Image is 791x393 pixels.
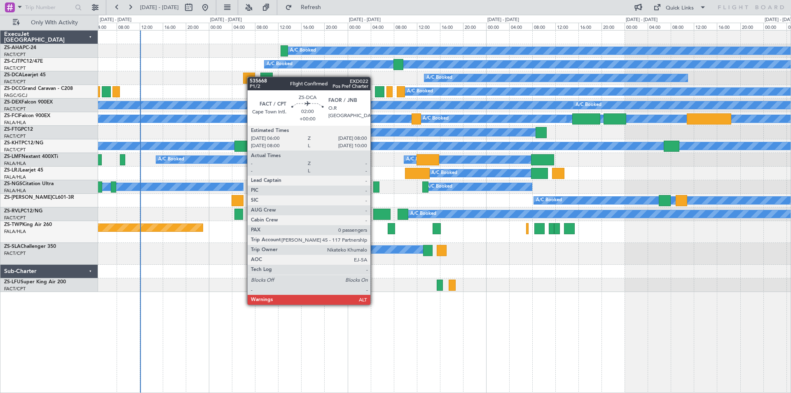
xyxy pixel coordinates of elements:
[255,23,278,30] div: 08:00
[278,23,301,30] div: 12:00
[532,23,555,30] div: 08:00
[4,52,26,58] a: FACT/CPT
[4,73,22,78] span: ZS-DCA
[578,23,601,30] div: 16:00
[4,100,53,105] a: ZS-DEXFalcon 900EX
[294,5,328,10] span: Refresh
[186,23,209,30] div: 20:00
[4,59,20,64] span: ZS-CJT
[417,23,440,30] div: 12:00
[4,154,58,159] a: ZS-LMFNextant 400XTi
[4,222,22,227] span: ZS-TWP
[4,120,26,126] a: FALA/HLA
[4,209,42,214] a: ZS-RVLPC12/NG
[371,23,394,30] div: 04:00
[536,194,562,207] div: A/C Booked
[349,16,381,24] div: [DATE] - [DATE]
[4,168,43,173] a: ZS-LRJLearjet 45
[290,45,316,57] div: A/C Booked
[267,58,293,71] div: A/C Booked
[601,23,625,30] div: 20:00
[262,126,288,139] div: A/C Booked
[4,100,21,105] span: ZS-DEX
[4,286,26,292] a: FACT/CPT
[4,73,46,78] a: ZS-DCALearjet 45
[694,23,717,30] div: 12:00
[94,23,117,30] div: 04:00
[4,59,43,64] a: ZS-CJTPC12/47E
[4,215,26,221] a: FACT/CPT
[4,280,66,285] a: ZS-LFUSuper King Air 200
[426,181,452,193] div: A/C Booked
[426,72,452,84] div: A/C Booked
[649,1,710,14] button: Quick Links
[463,23,486,30] div: 20:00
[210,16,242,24] div: [DATE] - [DATE]
[4,222,52,227] a: ZS-TWPKing Air 260
[431,167,457,179] div: A/C Booked
[4,209,21,214] span: ZS-RVL
[671,23,694,30] div: 08:00
[717,23,740,30] div: 16:00
[306,243,332,256] div: A/C Booked
[4,141,43,146] a: ZS-KHTPC12/NG
[4,127,21,132] span: ZS-FTG
[486,23,509,30] div: 00:00
[232,23,255,30] div: 04:00
[25,1,73,14] input: Trip Number
[4,113,50,118] a: ZS-FCIFalcon 900EX
[4,133,26,139] a: FACT/CPT
[209,23,232,30] div: 00:00
[626,16,658,24] div: [DATE] - [DATE]
[625,23,648,30] div: 00:00
[163,23,186,30] div: 16:00
[117,23,140,30] div: 08:00
[4,160,26,167] a: FALA/HLA
[158,153,184,166] div: A/C Booked
[509,23,532,30] div: 04:00
[4,45,36,50] a: ZS-AHAPC-24
[301,23,324,30] div: 16:00
[4,86,22,91] span: ZS-DCC
[487,16,519,24] div: [DATE] - [DATE]
[406,153,432,166] div: A/C Booked
[410,208,436,220] div: A/C Booked
[4,181,54,186] a: ZS-NGSCitation Ultra
[100,16,131,24] div: [DATE] - [DATE]
[4,127,33,132] a: ZS-FTGPC12
[4,154,21,159] span: ZS-LMF
[4,147,26,153] a: FACT/CPT
[4,45,23,50] span: ZS-AHA
[4,181,22,186] span: ZS-NGS
[4,250,26,257] a: FACT/CPT
[9,16,89,29] button: Only With Activity
[4,106,26,112] a: FACT/CPT
[4,113,19,118] span: ZS-FCI
[4,79,26,85] a: FACT/CPT
[4,168,20,173] span: ZS-LRJ
[140,23,163,30] div: 12:00
[555,23,578,30] div: 12:00
[407,85,433,98] div: A/C Booked
[394,23,417,30] div: 08:00
[251,140,277,152] div: A/C Booked
[324,23,347,30] div: 20:00
[4,86,73,91] a: ZS-DCCGrand Caravan - C208
[648,23,671,30] div: 04:00
[576,99,601,111] div: A/C Booked
[4,141,21,146] span: ZS-KHT
[440,23,463,30] div: 16:00
[348,23,371,30] div: 00:00
[281,1,331,14] button: Refresh
[4,65,26,71] a: FACT/CPT
[4,92,27,99] a: FAGC/GCJ
[140,4,179,11] span: [DATE] - [DATE]
[4,188,26,194] a: FALA/HLA
[4,244,21,249] span: ZS-SLA
[4,174,26,180] a: FALA/HLA
[4,244,56,249] a: ZS-SLAChallenger 350
[4,228,26,235] a: FALA/HLA
[4,280,21,285] span: ZS-LFU
[740,23,763,30] div: 20:00
[763,23,786,30] div: 00:00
